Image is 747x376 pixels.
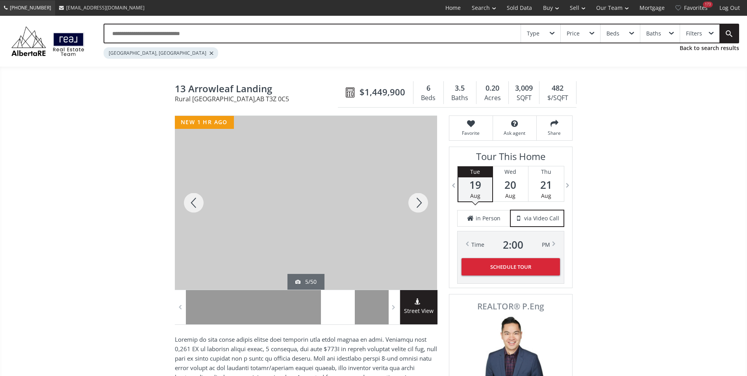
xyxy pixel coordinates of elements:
[175,96,342,102] span: Rural [GEOGRAPHIC_DATA] , AB T3Z 0C5
[471,239,550,250] div: Time PM
[462,258,560,275] button: Schedule Tour
[703,2,713,7] div: 173
[528,179,564,190] span: 21
[66,4,145,11] span: [EMAIL_ADDRESS][DOMAIN_NAME]
[417,92,439,104] div: Beds
[513,92,535,104] div: SQFT
[448,92,472,104] div: Baths
[104,47,218,59] div: [GEOGRAPHIC_DATA], [GEOGRAPHIC_DATA]
[458,166,492,177] div: Tue
[497,130,532,136] span: Ask agent
[503,239,523,250] span: 2 : 00
[8,24,88,58] img: Logo
[175,116,437,290] div: 13 Arrowleaf Landing Rural Rocky View County, AB T3Z 0C5 - Photo 5 of 50
[476,214,500,222] span: in Person
[524,214,559,222] span: via Video Call
[175,84,342,96] span: 13 Arrowleaf Landing
[493,179,528,190] span: 20
[400,307,437,316] span: Street View
[453,130,489,136] span: Favorite
[360,86,405,98] span: $1,449,900
[480,92,504,104] div: Acres
[541,130,568,136] span: Share
[10,4,51,11] span: [PHONE_NUMBER]
[515,83,533,93] span: 3,009
[543,83,572,93] div: 482
[295,278,317,286] div: 5/50
[480,83,504,93] div: 0.20
[567,31,580,36] div: Price
[448,83,472,93] div: 3.5
[505,192,515,199] span: Aug
[680,44,739,52] a: Back to search results
[458,179,492,190] span: 19
[528,166,564,177] div: Thu
[175,116,234,129] div: new 1 hr ago
[543,92,572,104] div: $/SQFT
[686,31,702,36] div: Filters
[646,31,661,36] div: Baths
[493,166,528,177] div: Wed
[470,192,480,199] span: Aug
[55,0,148,15] a: [EMAIL_ADDRESS][DOMAIN_NAME]
[541,192,551,199] span: Aug
[527,31,539,36] div: Type
[606,31,619,36] div: Beds
[458,302,563,311] span: REALTOR® P.Eng
[457,151,564,166] h3: Tour This Home
[417,83,439,93] div: 6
